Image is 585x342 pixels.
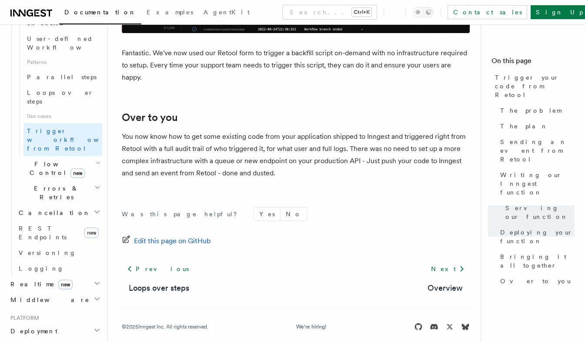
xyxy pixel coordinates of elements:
button: No [281,208,307,221]
a: Loops over steps [23,85,102,109]
a: Sending an event from Retool [497,134,575,167]
a: Loops over steps [129,282,189,294]
a: Examples [141,3,198,23]
span: AgentKit [204,9,250,16]
span: Patterns [23,55,102,69]
span: Edit this page on GitHub [134,235,211,247]
span: Platform [7,315,39,322]
a: Overview [428,282,463,294]
span: new [70,168,85,178]
a: Writing our Inngest function [497,167,575,200]
span: REST Endpoints [19,225,67,241]
span: new [58,280,73,289]
span: Realtime [7,280,73,288]
span: Sending an event from Retool [500,137,575,164]
span: Over to you [500,277,571,285]
span: Deployment [7,327,57,335]
span: User-defined Workflows [27,35,105,51]
span: Examples [147,9,193,16]
a: Contact sales [448,5,527,19]
a: User-defined Workflows [23,31,102,55]
button: Middleware [7,292,102,308]
a: AgentKit [198,3,255,23]
a: Serving our function [502,200,575,225]
span: Trigger your code from Retool [495,73,575,99]
a: REST Endpointsnew [15,221,102,245]
a: Previous [122,261,194,277]
span: Loops over steps [27,89,94,105]
button: Search...Ctrl+K [283,5,377,19]
p: Fantastic. We've now used our Retool form to trigger a backfill script on-demand with no infrastr... [122,47,470,84]
button: Deployment [7,323,102,339]
span: Middleware [7,295,90,304]
a: Next [426,261,470,277]
a: Bringing it all together [497,249,575,273]
span: Cancellation [15,208,90,217]
span: The plan [500,122,548,131]
button: Cancellation [15,205,102,221]
p: Was this page helpful? [122,210,243,218]
span: The problem [500,106,561,115]
a: Over to you [497,273,575,289]
span: Versioning [19,249,76,256]
span: Logging [19,265,64,272]
a: Documentation [59,3,141,24]
a: The plan [497,118,575,134]
button: Errors & Retries [15,181,102,205]
a: Logging [15,261,102,276]
span: Trigger workflows from Retool [27,127,123,152]
p: You now know how to get some existing code from your application shipped to Inngest and triggered... [122,131,470,179]
a: Versioning [15,245,102,261]
a: Trigger workflows from Retool [23,123,102,156]
span: Documentation [64,9,136,16]
button: Realtimenew [7,276,102,292]
span: Flow Control [15,160,96,177]
span: Writing our Inngest function [500,171,575,197]
span: Serving our function [505,204,575,221]
span: Parallel steps [27,74,97,80]
kbd: Ctrl+K [352,8,371,17]
button: Yes [254,208,280,221]
a: Parallel steps [23,69,102,85]
div: © 2025 Inngest Inc. All rights reserved. [122,323,208,330]
a: Edit this page on GitHub [122,235,211,247]
a: The problem [497,103,575,118]
span: new [84,228,99,238]
a: Over to you [122,111,178,124]
a: We're hiring! [296,323,326,330]
span: Use cases [23,109,102,123]
h4: On this page [491,56,575,70]
button: Toggle dark mode [413,7,434,17]
a: Trigger your code from Retool [491,70,575,103]
span: Errors & Retries [15,184,94,201]
button: Flow Controlnew [15,156,102,181]
a: Deploying your function [497,225,575,249]
span: Deploying your function [500,228,575,245]
span: Bringing it all together [500,252,575,270]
